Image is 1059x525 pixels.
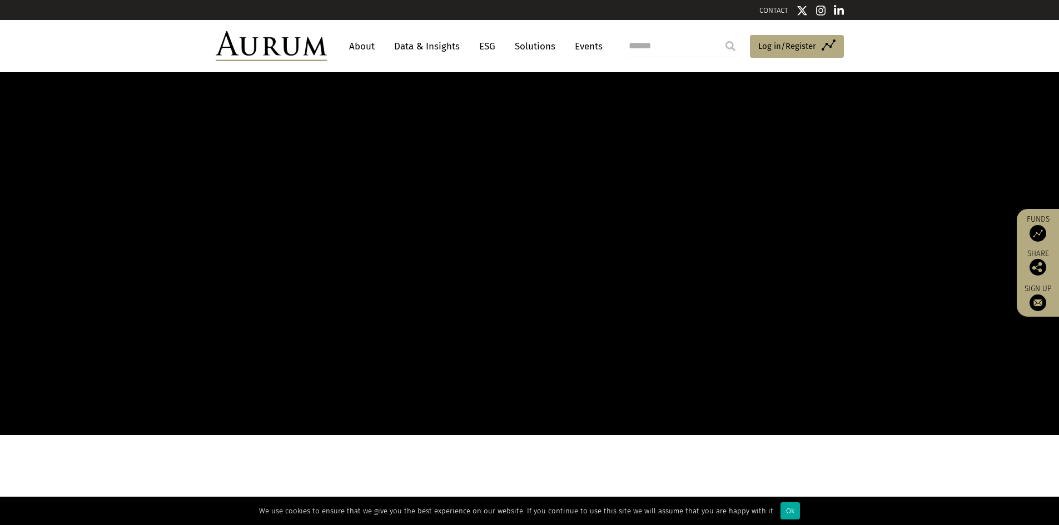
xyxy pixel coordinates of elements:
div: Ok [780,502,800,519]
a: ESG [474,36,501,57]
img: Aurum [216,31,327,61]
a: About [344,36,380,57]
a: CONTACT [759,6,788,14]
input: Submit [719,35,742,57]
img: Linkedin icon [834,5,844,16]
a: Funds [1022,214,1053,242]
div: Share [1022,250,1053,276]
img: Twitter icon [797,5,808,16]
a: Solutions [509,36,561,57]
a: Sign up [1022,284,1053,311]
img: Sign up to our newsletter [1030,294,1046,311]
a: Log in/Register [750,35,844,58]
img: Access Funds [1030,225,1046,242]
span: Log in/Register [758,39,816,53]
a: Events [569,36,603,57]
img: Instagram icon [816,5,826,16]
img: Share this post [1030,259,1046,276]
a: Data & Insights [389,36,465,57]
